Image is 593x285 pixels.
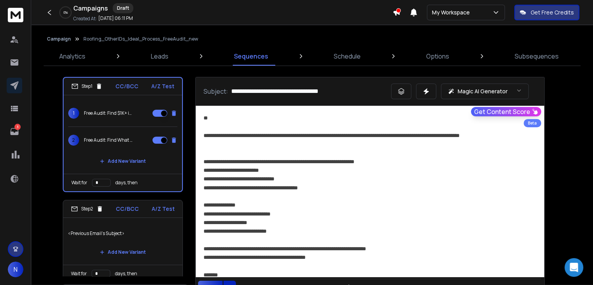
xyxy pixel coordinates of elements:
a: Leads [146,47,173,66]
p: My Workspace [432,9,473,16]
li: Step2CC/BCCA/Z Test<Previous Email's Subject>Add New VariantWait fordays, then [63,200,183,283]
p: Options [426,52,449,61]
a: Sequences [229,47,273,66]
p: Subject: [204,87,228,96]
a: Schedule [329,47,365,66]
button: Add New Variant [94,244,152,260]
a: Subsequences [510,47,563,66]
p: <Previous Email's Subject> [68,223,178,244]
p: Free Audit: Find $1K+ in Missed Leads [84,110,134,116]
button: N [8,262,23,277]
p: Wait for [71,271,87,277]
p: Magic AI Generator [458,87,508,95]
a: 3 [7,124,22,139]
p: CC/BCC [116,205,139,213]
p: Sequences [234,52,268,61]
div: Draft [113,3,133,13]
a: Analytics [55,47,90,66]
li: Step1CC/BCCA/Z Test1Free Audit: Find $1K+ in Missed Leads2Free Audit: Find What You’re Missing in... [63,77,183,192]
button: Get Content Score [471,107,541,116]
h1: Campaigns [73,4,108,13]
p: [DATE] 06:11 PM [98,15,133,21]
div: Step 1 [71,83,103,90]
p: Get Free Credits [531,9,574,16]
p: Roofing_OtherIDs_Ideal_Process_FreeAudit_new [83,36,198,42]
button: Get Free Credits [514,5,579,20]
p: days, then [115,271,137,277]
p: A/Z Test [151,82,174,90]
p: A/Z Test [152,205,175,213]
p: Leads [151,52,168,61]
p: 0 % [64,10,68,15]
div: Open Intercom Messenger [565,258,583,277]
span: 1 [68,108,79,119]
button: Campaign [47,36,71,42]
a: Options [421,47,454,66]
button: Add New Variant [94,153,152,169]
p: Free Audit: Find What You’re Missing in Your Ads [84,137,134,143]
p: Wait for [71,180,87,186]
p: days, then [115,180,138,186]
p: CC/BCC [115,82,138,90]
div: Step 2 [71,205,103,212]
span: 2 [68,135,79,146]
p: Schedule [334,52,361,61]
p: 3 [14,124,21,130]
p: Created At: [73,16,97,22]
p: Subsequences [515,52,559,61]
div: Beta [524,119,541,127]
p: Analytics [59,52,85,61]
button: Magic AI Generator [441,84,529,99]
